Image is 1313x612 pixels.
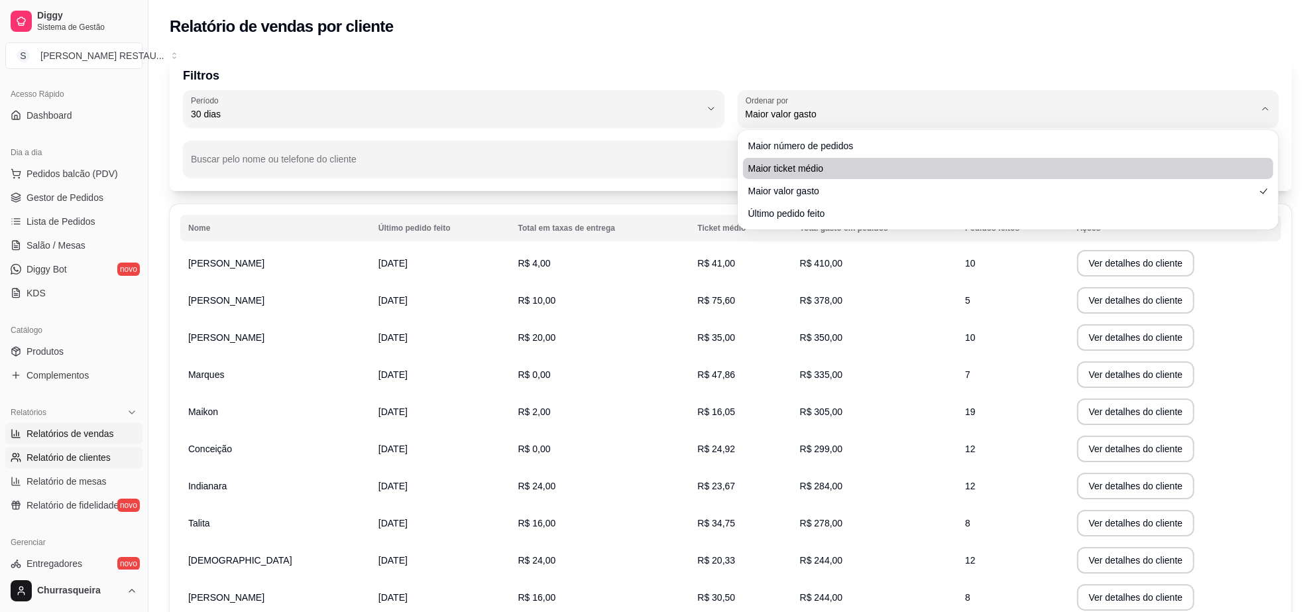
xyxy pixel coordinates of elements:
[1077,324,1195,351] button: Ver detalhes do cliente
[27,499,119,512] span: Relatório de fidelidade
[378,481,408,491] span: [DATE]
[180,215,371,241] th: Nome
[965,332,976,343] span: 10
[518,555,556,566] span: R$ 24,00
[378,258,408,269] span: [DATE]
[5,42,143,69] button: Select a team
[188,444,232,454] span: Conceição
[27,109,72,122] span: Dashboard
[800,258,843,269] span: R$ 410,00
[371,215,510,241] th: Último pedido feito
[188,518,210,528] span: Talita
[1077,361,1195,388] button: Ver detalhes do cliente
[800,481,843,491] span: R$ 284,00
[27,451,111,464] span: Relatório de clientes
[1077,250,1195,276] button: Ver detalhes do cliente
[510,215,690,241] th: Total em taxas de entrega
[800,332,843,343] span: R$ 350,00
[188,332,264,343] span: [PERSON_NAME]
[188,406,218,417] span: Maikon
[697,258,735,269] span: R$ 41,00
[697,332,735,343] span: R$ 35,00
[5,320,143,341] div: Catálogo
[191,107,701,121] span: 30 dias
[5,532,143,553] div: Gerenciar
[800,369,843,380] span: R$ 335,00
[17,49,30,62] span: S
[1077,436,1195,462] button: Ver detalhes do cliente
[378,295,408,306] span: [DATE]
[1077,473,1195,499] button: Ver detalhes do cliente
[965,258,976,269] span: 10
[748,184,1255,198] span: Maior valor gasto
[518,592,556,603] span: R$ 16,00
[518,444,551,454] span: R$ 0,00
[697,592,735,603] span: R$ 30,50
[518,406,551,417] span: R$ 2,00
[965,406,976,417] span: 19
[27,191,103,204] span: Gestor de Pedidos
[1077,584,1195,611] button: Ver detalhes do cliente
[518,295,556,306] span: R$ 10,00
[965,444,976,454] span: 12
[37,585,121,597] span: Churrasqueira
[748,162,1255,175] span: Maior ticket médio
[965,369,970,380] span: 7
[5,84,143,105] div: Acesso Rápido
[965,295,970,306] span: 5
[378,592,408,603] span: [DATE]
[800,295,843,306] span: R$ 378,00
[378,555,408,566] span: [DATE]
[697,555,735,566] span: R$ 20,33
[191,158,1194,171] input: Buscar pelo nome ou telefone do cliente
[378,406,408,417] span: [DATE]
[378,518,408,528] span: [DATE]
[378,332,408,343] span: [DATE]
[518,369,551,380] span: R$ 0,00
[697,295,735,306] span: R$ 75,60
[27,427,114,440] span: Relatórios de vendas
[188,481,227,491] span: Indianara
[40,49,164,62] div: [PERSON_NAME] RESTAU ...
[746,95,793,106] label: Ordenar por
[191,95,223,106] label: Período
[188,258,264,269] span: [PERSON_NAME]
[965,592,970,603] span: 8
[748,207,1255,220] span: Último pedido feito
[1077,287,1195,314] button: Ver detalhes do cliente
[697,406,735,417] span: R$ 16,05
[27,215,95,228] span: Lista de Pedidos
[800,555,843,566] span: R$ 244,00
[27,475,107,488] span: Relatório de mesas
[800,406,843,417] span: R$ 305,00
[188,592,264,603] span: [PERSON_NAME]
[697,481,735,491] span: R$ 23,67
[697,369,735,380] span: R$ 47,86
[27,345,64,358] span: Produtos
[170,16,394,37] h2: Relatório de vendas por cliente
[1077,398,1195,425] button: Ver detalhes do cliente
[800,592,843,603] span: R$ 244,00
[37,10,137,22] span: Diggy
[748,139,1255,153] span: Maior número de pedidos
[27,263,67,276] span: Diggy Bot
[518,518,556,528] span: R$ 16,00
[518,258,551,269] span: R$ 4,00
[5,142,143,163] div: Dia a dia
[27,167,118,180] span: Pedidos balcão (PDV)
[689,215,791,241] th: Ticket médio
[27,557,82,570] span: Entregadores
[188,295,264,306] span: [PERSON_NAME]
[965,555,976,566] span: 12
[518,481,556,491] span: R$ 24,00
[800,518,843,528] span: R$ 278,00
[697,444,735,454] span: R$ 24,92
[965,518,970,528] span: 8
[37,22,137,32] span: Sistema de Gestão
[183,66,1279,85] p: Filtros
[1077,547,1195,574] button: Ver detalhes do cliente
[1077,510,1195,536] button: Ver detalhes do cliente
[188,369,224,380] span: Marques
[11,407,46,418] span: Relatórios
[697,518,735,528] span: R$ 34,75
